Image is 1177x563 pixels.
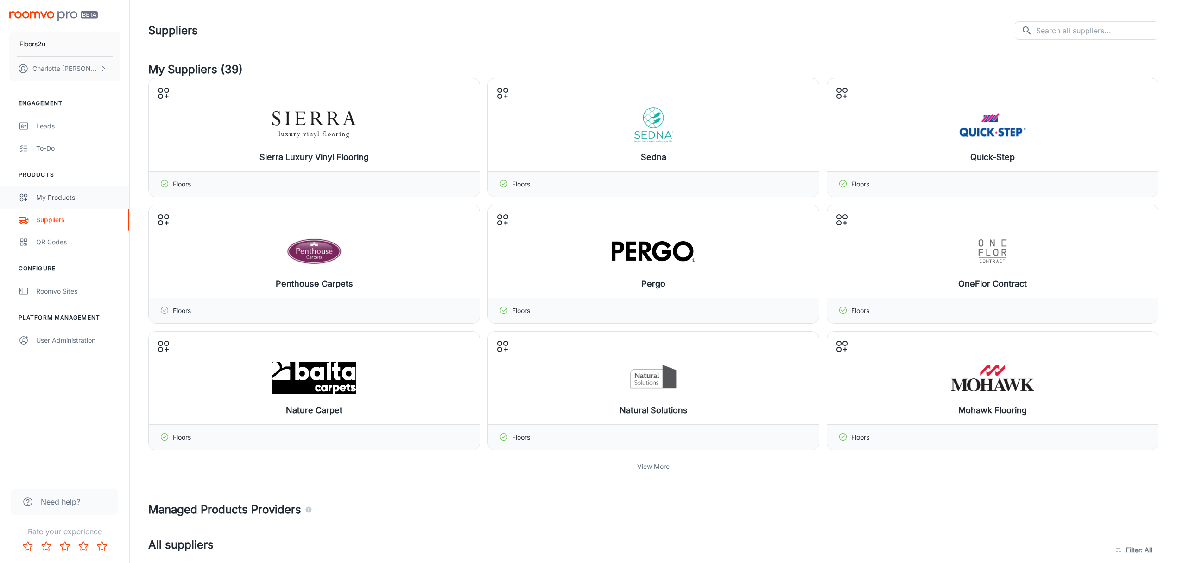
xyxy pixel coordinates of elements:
[173,432,191,442] p: Floors
[1036,21,1158,40] input: Search all suppliers...
[9,57,120,81] button: Charlotte [PERSON_NAME]
[173,306,191,316] p: Floors
[148,501,1158,518] h4: Managed Products Providers
[9,11,98,21] img: Roomvo PRO Beta
[148,22,198,39] h1: Suppliers
[148,537,1110,563] h4: All suppliers
[148,61,1158,78] h4: My Suppliers (39)
[851,306,869,316] p: Floors
[36,215,120,225] div: Suppliers
[36,286,120,296] div: Roomvo Sites
[173,179,191,189] p: Floors
[32,64,98,74] p: Charlotte [PERSON_NAME]
[637,461,670,472] p: View More
[41,496,80,507] span: Need help?
[56,537,74,556] button: Rate 3 star
[74,537,93,556] button: Rate 4 star
[512,179,530,189] p: Floors
[36,237,120,247] div: QR Codes
[512,432,530,442] p: Floors
[512,306,530,316] p: Floors
[9,32,120,56] button: Floors2u
[851,179,869,189] p: Floors
[93,537,111,556] button: Rate 5 star
[1126,544,1152,556] span: Filter
[7,526,122,537] p: Rate your experience
[36,143,120,154] div: To-do
[851,432,869,442] p: Floors
[36,335,120,345] div: User Administration
[36,121,120,131] div: Leads
[37,537,56,556] button: Rate 2 star
[19,39,45,49] p: Floors2u
[305,501,312,518] div: Agencies and suppliers who work with us to automatically identify the specific products you carry
[19,537,37,556] button: Rate 1 star
[1141,544,1152,556] span: : All
[36,192,120,203] div: My Products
